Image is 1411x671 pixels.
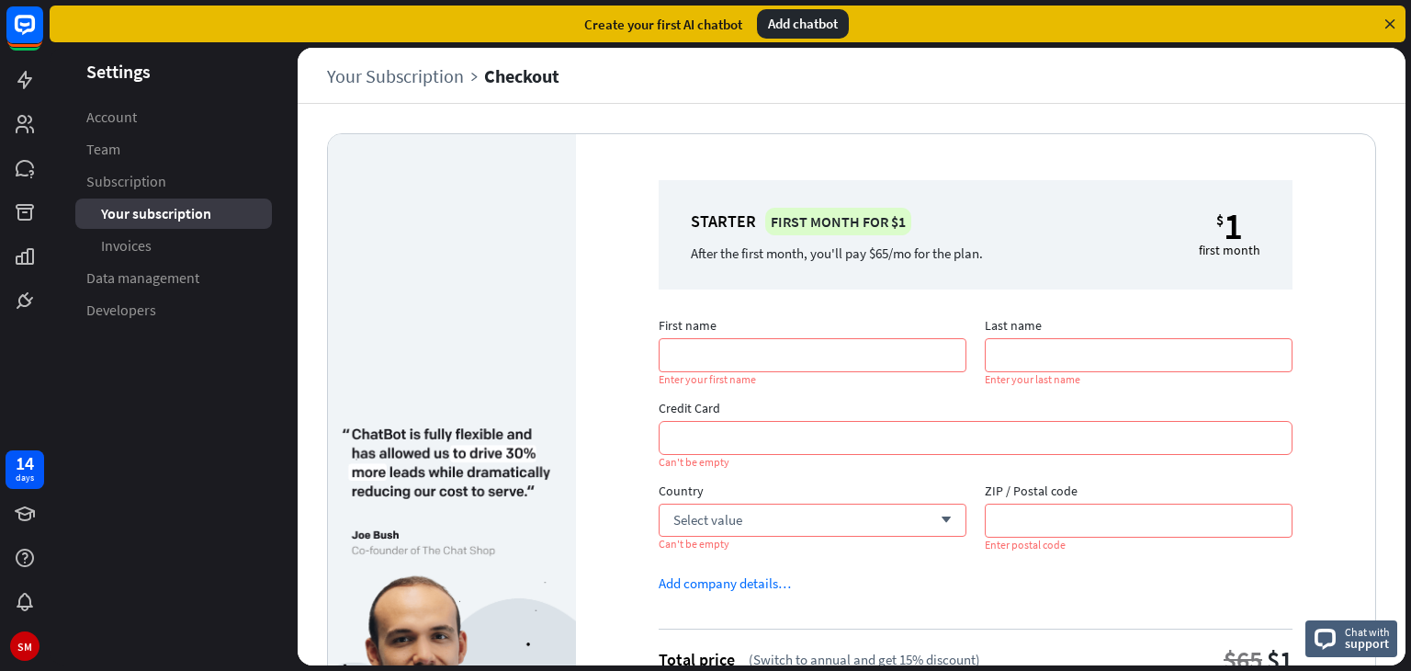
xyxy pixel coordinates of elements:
small: $ [1216,210,1224,242]
div: Enter your first name [659,372,966,386]
div: first month [1199,242,1260,258]
div: 1 [1224,210,1243,242]
div: First month for $1 [765,208,911,235]
i: arrow_down [931,515,952,526]
a: Invoices [75,231,272,261]
span: support [1345,635,1390,652]
div: Can't be empty [659,537,966,551]
span: Country [659,483,966,504]
button: Open LiveChat chat widget [15,7,70,63]
a: Subscription [75,166,272,197]
span: Team [86,140,120,159]
a: Data management [75,263,272,293]
input: Last name [985,338,1292,372]
span: Account [86,108,137,127]
a: Your Subscription [327,65,484,86]
a: Account [75,102,272,132]
a: Developers [75,295,272,325]
input: First name [659,338,966,372]
span: Data management [86,268,199,288]
header: Settings [50,59,298,84]
input: ZIP / Postal code [985,504,1292,538]
div: Add company details… [659,574,791,592]
div: Starter [691,208,983,235]
div: Enter postal code [985,538,1292,552]
div: Add chatbot [757,9,849,39]
div: After the first month, you'll pay $65/mo for the plan. [691,245,983,262]
span: Last name [985,317,1292,338]
div: Can't be empty [659,455,1292,469]
div: days [16,472,34,484]
div: SM [10,631,40,661]
span: ZIP / Postal code [985,483,1292,504]
div: Total price [659,649,735,670]
div: Checkout [484,65,559,86]
span: Your subscription [101,204,211,223]
span: Select value [673,511,742,529]
div: (Switch to annual and get 15% discount) [749,651,980,668]
a: Team [75,134,272,165]
span: First name [659,317,966,338]
div: Create your first AI chatbot [584,16,742,33]
div: 14 [16,455,34,472]
iframe: Billing information [672,422,1279,454]
div: Enter your last name [985,372,1292,386]
span: Invoices [101,236,152,256]
a: 14 days [6,450,44,489]
span: Credit Card [659,400,1292,421]
span: Subscription [86,172,166,191]
span: Developers [86,301,156,320]
span: Chat with [1345,623,1390,641]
